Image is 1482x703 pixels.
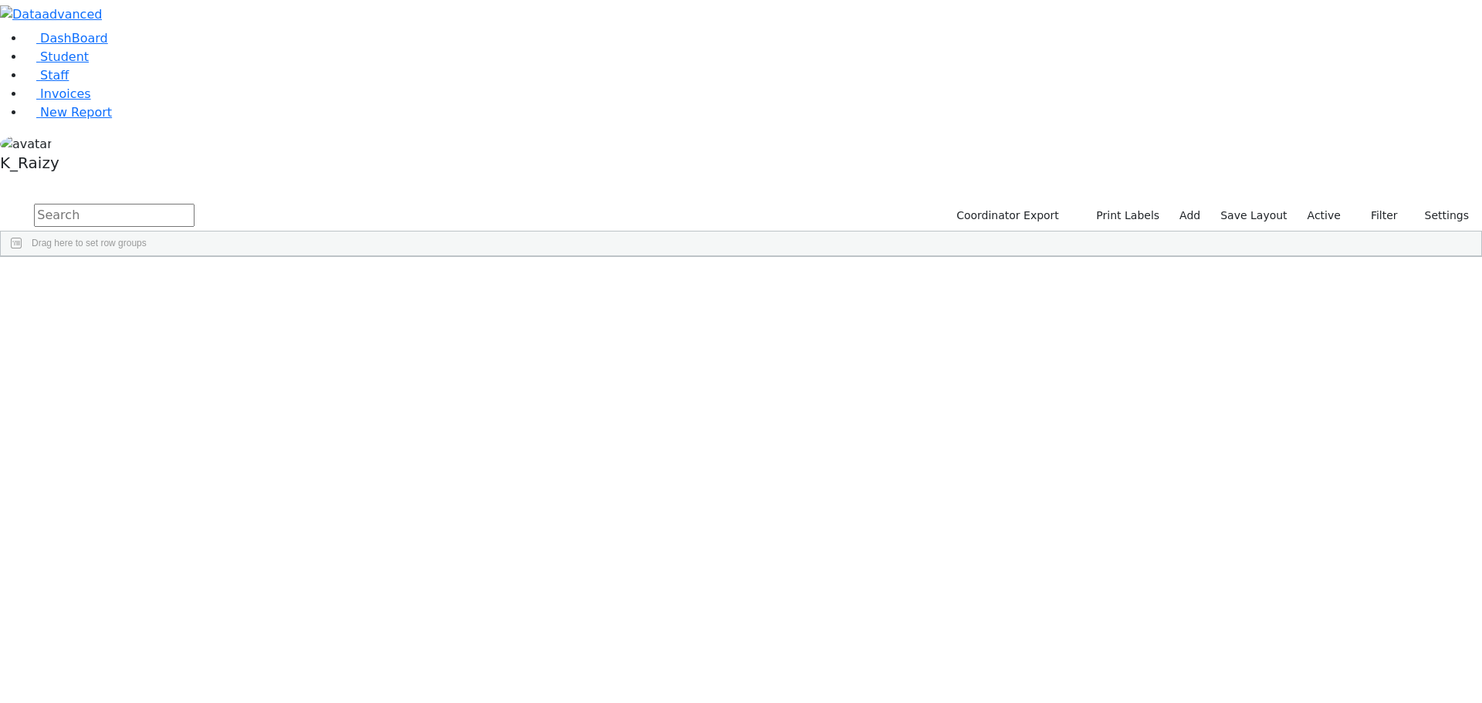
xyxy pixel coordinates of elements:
[25,105,112,120] a: New Report
[25,49,89,64] a: Student
[40,68,69,83] span: Staff
[946,204,1066,228] button: Coordinator Export
[32,238,147,248] span: Drag here to set row groups
[25,86,91,101] a: Invoices
[40,86,91,101] span: Invoices
[1078,204,1166,228] button: Print Labels
[40,31,108,46] span: DashBoard
[34,204,195,227] input: Search
[1405,204,1476,228] button: Settings
[1351,204,1405,228] button: Filter
[25,31,108,46] a: DashBoard
[40,49,89,64] span: Student
[1213,204,1294,228] button: Save Layout
[1301,204,1348,228] label: Active
[40,105,112,120] span: New Report
[1172,204,1207,228] a: Add
[25,68,69,83] a: Staff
